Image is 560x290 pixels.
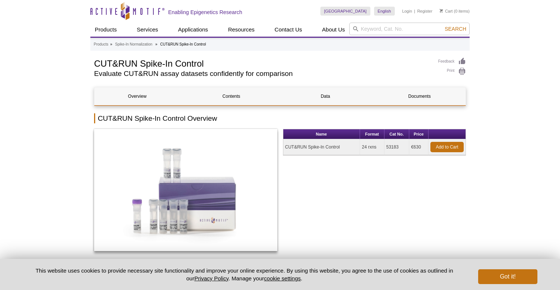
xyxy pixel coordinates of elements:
img: Your Cart [440,9,443,13]
button: Got it! [478,269,537,284]
li: | [414,7,415,16]
img: CUT&RUN Spike-In Control Kit [94,129,277,251]
a: Services [132,23,163,37]
a: Privacy Policy [194,275,229,281]
a: Contents [189,87,274,105]
th: Price [409,129,429,139]
a: Feedback [438,57,466,66]
li: (0 items) [440,7,470,16]
button: cookie settings [264,275,301,281]
li: » [110,42,112,46]
a: Register [417,9,432,14]
span: Search [445,26,466,32]
a: Data [283,87,368,105]
li: » [155,42,157,46]
th: Name [283,129,360,139]
a: Login [402,9,412,14]
a: Add to Cart [430,142,464,152]
a: English [374,7,395,16]
h2: CUT&RUN Spike-In Control Overview [94,113,466,123]
a: Cart [440,9,453,14]
p: This website uses cookies to provide necessary site functionality and improve your online experie... [23,267,466,282]
th: Cat No. [384,129,409,139]
h2: Enabling Epigenetics Research [168,9,242,16]
td: 53183 [384,139,409,155]
td: €630 [409,139,429,155]
a: About Us [318,23,350,37]
th: Format [360,129,384,139]
a: Spike-In Normalization [115,41,153,48]
td: 24 rxns [360,139,384,155]
button: Search [443,26,469,32]
a: Overview [94,87,180,105]
li: CUT&RUN Spike-In Control [160,42,206,46]
a: Products [94,41,108,48]
a: Applications [174,23,213,37]
input: Keyword, Cat. No. [349,23,470,35]
a: Print [438,67,466,76]
a: [GEOGRAPHIC_DATA] [320,7,370,16]
a: Contact Us [270,23,306,37]
a: Products [90,23,121,37]
a: Documents [377,87,462,105]
a: Resources [224,23,259,37]
td: CUT&RUN Spike-In Control [283,139,360,155]
h2: Evaluate CUT&RUN assay datasets confidently for comparison [94,70,431,77]
h1: CUT&RUN Spike-In Control [94,57,431,69]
